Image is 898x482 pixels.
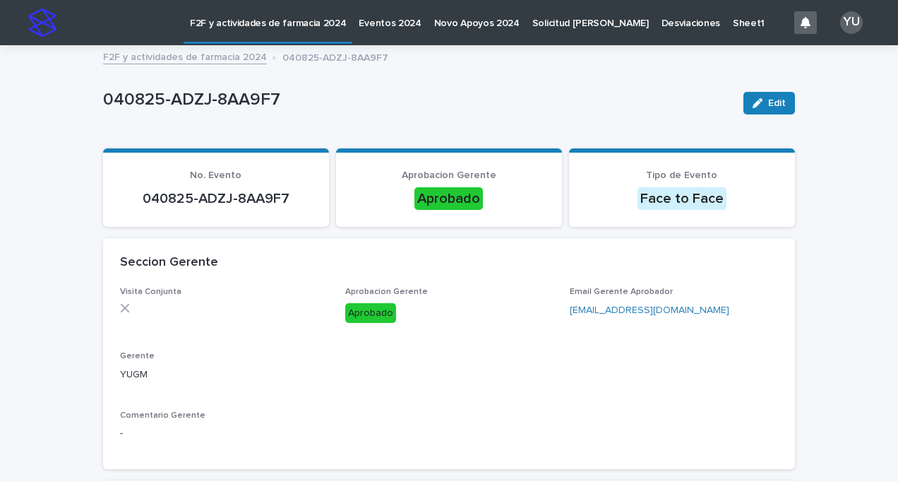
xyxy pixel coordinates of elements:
span: Comentario Gerente [120,411,205,420]
p: 040825-ADZJ-8AA9F7 [103,90,732,110]
span: Edit [768,98,786,108]
div: YU [840,11,863,34]
p: 040825-ADZJ-8AA9F7 [120,190,312,207]
img: stacker-logo-s-only.png [28,8,56,37]
span: Aprobacion Gerente [402,170,496,180]
a: [EMAIL_ADDRESS][DOMAIN_NAME] [570,305,729,315]
span: Gerente [120,352,155,360]
a: F2F y actividades de farmacia 2024 [103,48,267,64]
span: Visita Conjunta [120,288,181,296]
button: Edit [743,92,795,114]
p: 040825-ADZJ-8AA9F7 [282,49,388,64]
span: No. Evento [190,170,241,180]
h2: Seccion Gerente [120,255,218,271]
p: YUGM [120,368,328,382]
div: Face to Face [637,187,726,210]
span: Aprobacion Gerente [345,288,428,296]
div: Aprobado [345,303,396,324]
div: Aprobado [414,187,483,210]
p: - [120,426,778,441]
span: Email Gerente Aprobador [570,288,673,296]
span: Tipo de Evento [646,170,717,180]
